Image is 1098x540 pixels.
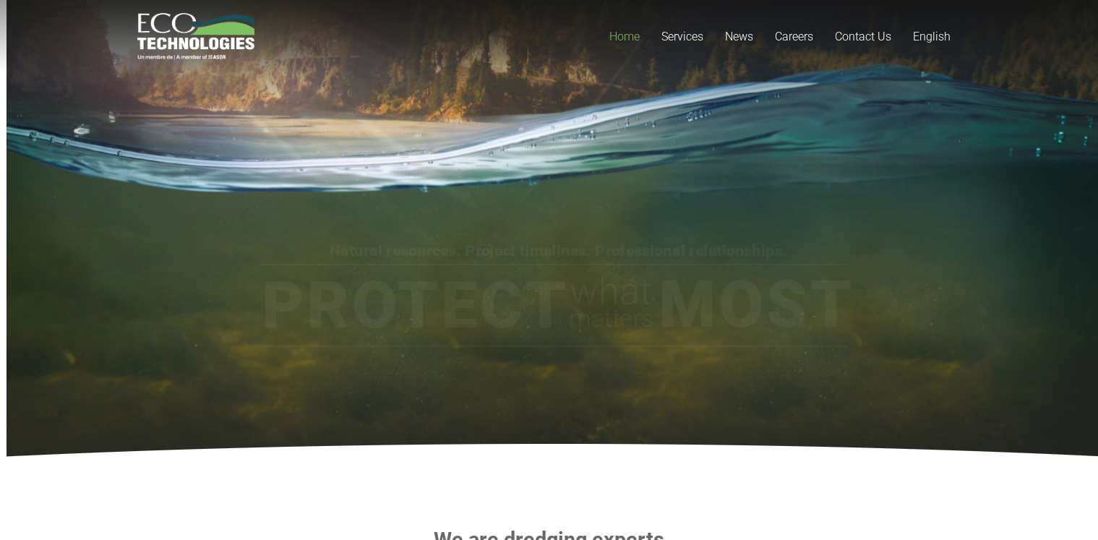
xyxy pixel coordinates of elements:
rs-layer: Natural resources. Project timelines. Professional relationships. [330,244,787,258]
span: Contact Us [835,30,891,43]
rs-layer: matters [569,299,654,337]
a: logo_EcoTech_ASDR_RGB [137,13,255,60]
span: Careers [775,30,813,43]
rs-layer: Most [659,272,854,337]
span: Services [661,30,703,43]
span: English [913,30,951,43]
span: Home [609,30,640,43]
rs-layer: what [570,272,652,309]
rs-layer: Protect [262,273,569,338]
span: News [725,30,753,43]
